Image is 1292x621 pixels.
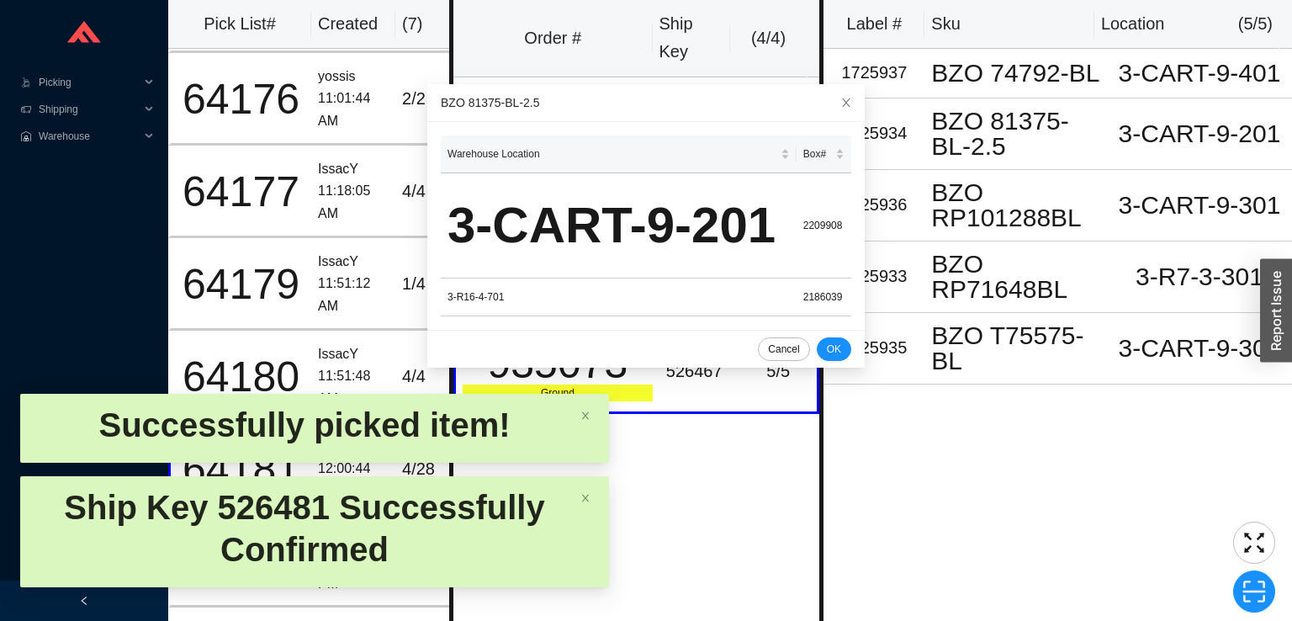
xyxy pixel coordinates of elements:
[447,146,777,162] span: Warehouse Location
[402,10,456,38] div: ( 7 )
[758,337,809,361] button: Cancel
[447,183,790,268] div: 3-CART-9-201
[830,334,918,362] div: 1725935
[828,84,865,121] button: Close
[768,341,799,358] span: Cancel
[797,279,851,316] td: 2186039
[39,96,140,123] span: Shipping
[318,180,389,225] div: 11:18:05 AM
[830,119,918,147] div: 1725934
[1114,121,1285,146] div: 3-CART-9-201
[1114,61,1285,86] div: 3-CART-9-401
[463,385,653,401] div: Ground
[931,109,1100,159] div: BZO 81375-BL-2.5
[402,363,453,390] div: 4 / 4
[441,135,797,173] th: Warehouse Location sortable
[441,93,851,112] div: BZO 81375-BL-2.5
[447,289,790,305] div: 3-R16-4-701
[931,252,1100,302] div: BZO RP71648BL
[39,123,140,150] span: Warehouse
[402,85,453,113] div: 2 / 2
[318,66,389,88] div: yossis
[580,493,590,503] span: close
[737,24,801,52] div: ( 4 / 4 )
[402,178,453,205] div: 4 / 4
[817,337,851,361] button: OK
[1101,10,1165,38] div: Location
[177,78,304,120] div: 64176
[746,358,810,385] div: 5 / 5
[931,61,1100,86] div: BZO 74792-BL
[1233,522,1275,564] button: fullscreen
[827,341,841,358] span: OK
[177,171,304,213] div: 64177
[318,365,389,410] div: 11:51:48 AM
[1233,571,1275,613] button: scan
[797,135,851,173] th: Box# sortable
[318,343,389,366] div: IssacY
[1114,336,1285,361] div: 3-CART-9-301
[318,158,389,181] div: IssacY
[797,173,851,279] td: 2209908
[1238,10,1273,38] div: ( 5 / 5 )
[830,263,918,290] div: 1725933
[666,358,733,385] div: 526467
[34,486,575,571] div: Ship Key 526481 Successfully Confirmed
[840,97,852,109] span: close
[402,270,453,298] div: 1 / 4
[177,263,304,305] div: 64179
[830,191,918,219] div: 1725936
[931,323,1100,374] div: BZO T75575-BL
[318,251,389,273] div: IssacY
[830,59,918,87] div: 1725937
[318,273,389,317] div: 11:51:12 AM
[318,88,389,132] div: 11:01:44 AM
[580,411,590,421] span: close
[1114,264,1285,289] div: 3-R7-3-301
[1114,193,1285,218] div: 3-CART-9-301
[1234,530,1274,555] span: fullscreen
[803,146,832,162] span: Box#
[34,404,575,446] div: Successfully picked item!
[39,69,140,96] span: Picking
[931,180,1100,231] div: BZO RP101288BL
[1234,579,1274,604] span: scan
[177,356,304,398] div: 64180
